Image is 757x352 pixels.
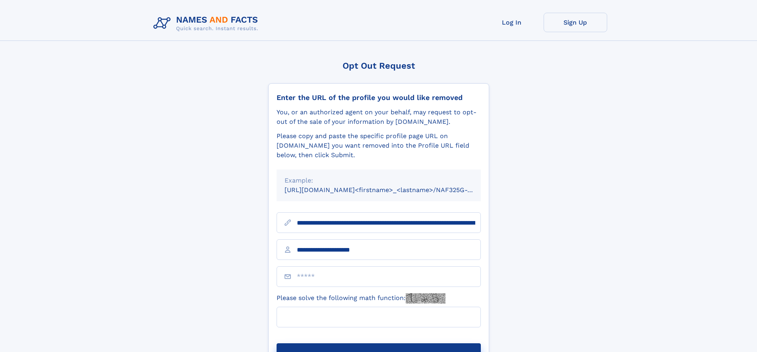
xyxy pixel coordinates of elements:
[480,13,544,32] a: Log In
[150,13,265,34] img: Logo Names and Facts
[285,176,473,185] div: Example:
[277,293,445,304] label: Please solve the following math function:
[268,61,489,71] div: Opt Out Request
[277,93,481,102] div: Enter the URL of the profile you would like removed
[277,131,481,160] div: Please copy and paste the specific profile page URL on [DOMAIN_NAME] you want removed into the Pr...
[285,186,496,194] small: [URL][DOMAIN_NAME]<firstname>_<lastname>/NAF325G-xxxxxxxx
[277,108,481,127] div: You, or an authorized agent on your behalf, may request to opt-out of the sale of your informatio...
[544,13,607,32] a: Sign Up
